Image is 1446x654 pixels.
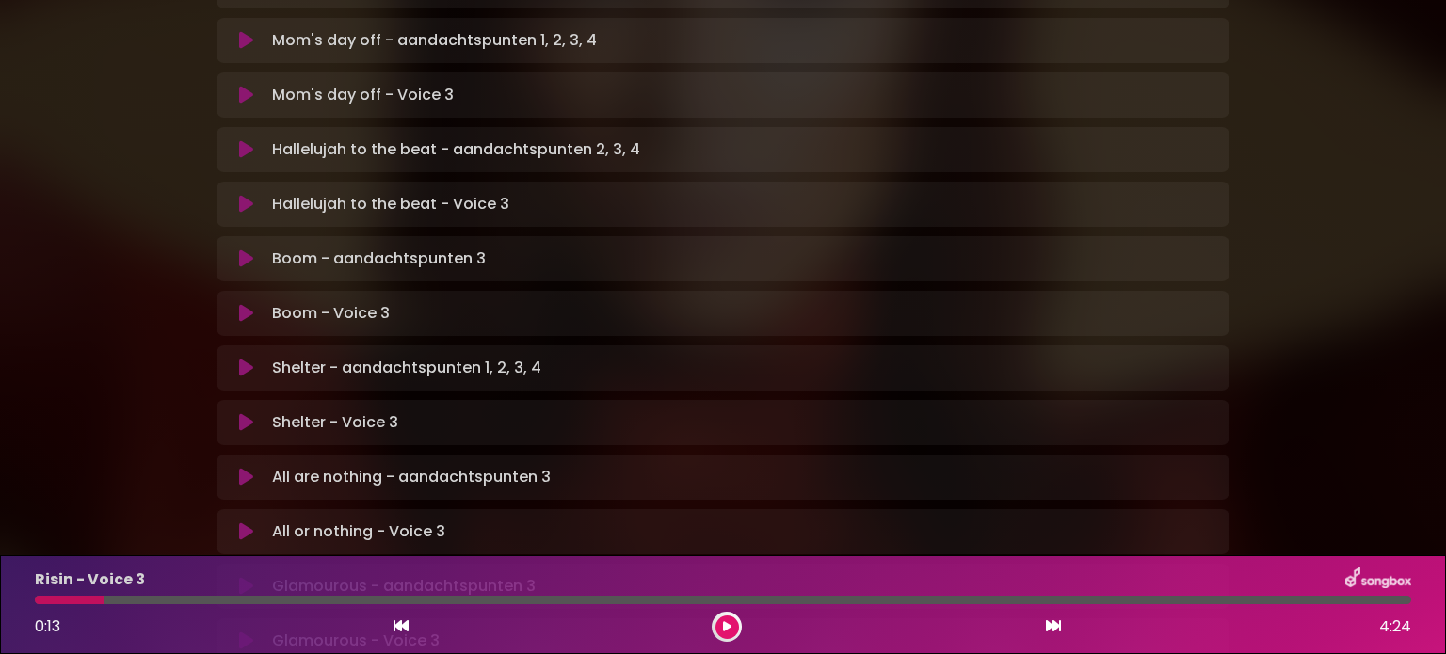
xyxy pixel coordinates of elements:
span: 4:24 [1379,615,1411,638]
p: All are nothing - aandachtspunten 3 [272,466,551,488]
p: Risin - Voice 3 [35,568,145,591]
p: All or nothing - Voice 3 [272,520,445,543]
p: Hallelujah to the beat - aandachtspunten 2, 3, 4 [272,138,640,161]
img: songbox-logo-white.png [1345,567,1411,592]
span: 0:13 [35,615,60,637]
p: Boom - Voice 3 [272,302,390,325]
p: Hallelujah to the beat - Voice 3 [272,193,509,215]
p: Mom's day off - Voice 3 [272,84,454,106]
p: Boom - aandachtspunten 3 [272,247,486,270]
p: Shelter - Voice 3 [272,411,398,434]
p: Shelter - aandachtspunten 1, 2, 3, 4 [272,357,541,379]
p: Mom's day off - aandachtspunten 1, 2, 3, 4 [272,29,597,52]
